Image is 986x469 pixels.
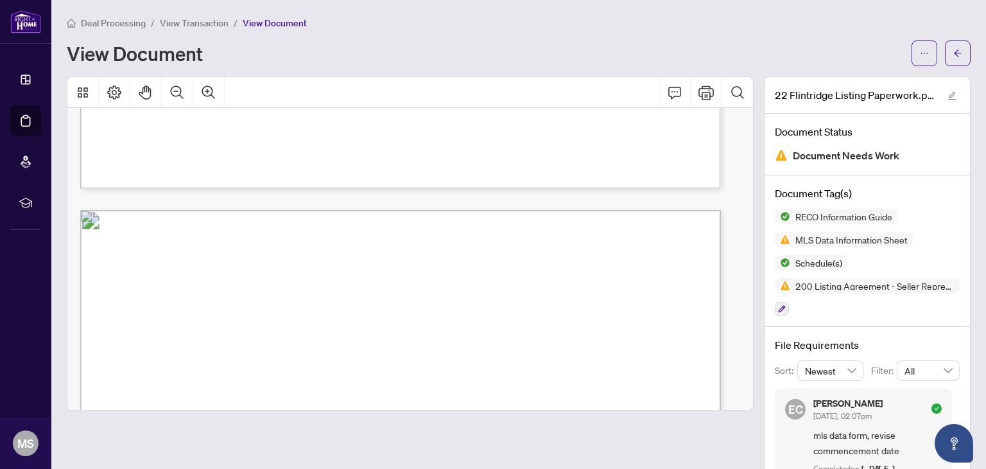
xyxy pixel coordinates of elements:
span: edit [947,91,956,100]
span: check-circle [931,403,942,414]
li: / [234,15,238,30]
img: Status Icon [775,255,790,270]
h4: File Requirements [775,337,960,353]
h5: [PERSON_NAME] [813,399,883,408]
span: mls data form, revise commencement date [813,428,942,458]
img: Document Status [775,149,788,162]
span: MLS Data Information Sheet [790,235,913,244]
p: Filter: [871,364,897,378]
span: MS [17,434,34,452]
h4: Document Tag(s) [775,186,960,201]
span: 22 Flintridge Listing Paperwork.pdf [775,87,935,103]
span: [DATE], 02:07pm [813,411,872,421]
span: View Document [243,17,307,29]
span: Document Needs Work [793,147,899,164]
img: Status Icon [775,209,790,224]
span: Deal Processing [81,17,146,29]
span: Newest [805,361,856,380]
span: EC [788,400,803,418]
img: Status Icon [775,232,790,247]
span: arrow-left [953,49,962,58]
span: 200 Listing Agreement - Seller Representation Agreement Authority to Offer for Sale [790,281,960,290]
span: RECO Information Guide [790,212,897,221]
span: ellipsis [920,49,929,58]
h4: Document Status [775,124,960,139]
img: logo [10,10,41,33]
button: Open asap [935,424,973,463]
span: View Transaction [160,17,229,29]
img: Status Icon [775,278,790,294]
h1: View Document [67,43,203,64]
span: Schedule(s) [790,258,847,267]
li: / [151,15,155,30]
span: home [67,19,76,28]
span: All [904,361,952,380]
p: Sort: [775,364,797,378]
